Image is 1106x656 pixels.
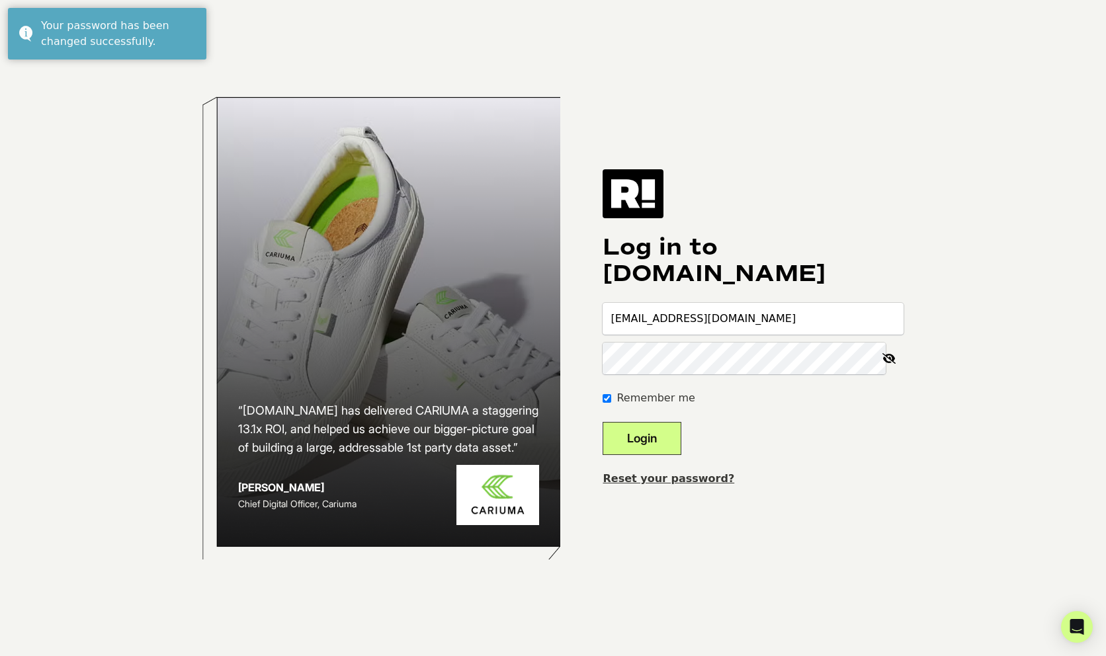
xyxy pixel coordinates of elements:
[238,401,540,457] h2: “[DOMAIN_NAME] has delivered CARIUMA a staggering 13.1x ROI, and helped us achieve our bigger-pic...
[1061,611,1093,643] div: Open Intercom Messenger
[238,498,357,509] span: Chief Digital Officer, Cariuma
[41,18,196,50] div: Your password has been changed successfully.
[617,390,695,406] label: Remember me
[603,422,681,455] button: Login
[603,234,904,287] h1: Log in to [DOMAIN_NAME]
[456,465,539,525] img: Cariuma
[603,472,734,485] a: Reset your password?
[603,303,904,335] input: Email
[238,481,324,494] strong: [PERSON_NAME]
[603,169,663,218] img: Retention.com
